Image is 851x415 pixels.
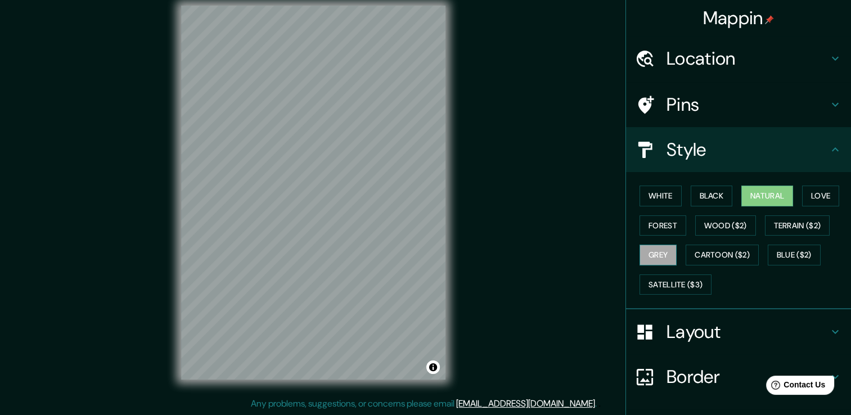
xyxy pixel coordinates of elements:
[597,397,598,411] div: .
[626,309,851,354] div: Layout
[751,371,839,403] iframe: Help widget launcher
[765,215,830,236] button: Terrain ($2)
[695,215,756,236] button: Wood ($2)
[741,186,793,206] button: Natural
[703,7,775,29] h4: Mappin
[640,215,686,236] button: Forest
[426,360,440,374] button: Toggle attribution
[802,186,839,206] button: Love
[667,47,829,70] h4: Location
[181,6,445,380] canvas: Map
[667,93,829,116] h4: Pins
[251,397,597,411] p: Any problems, suggestions, or concerns please email .
[640,274,712,295] button: Satellite ($3)
[686,245,759,265] button: Cartoon ($2)
[598,397,601,411] div: .
[456,398,595,409] a: [EMAIL_ADDRESS][DOMAIN_NAME]
[626,36,851,81] div: Location
[640,245,677,265] button: Grey
[768,245,821,265] button: Blue ($2)
[765,15,774,24] img: pin-icon.png
[626,354,851,399] div: Border
[667,138,829,161] h4: Style
[626,127,851,172] div: Style
[667,366,829,388] h4: Border
[691,186,733,206] button: Black
[667,321,829,343] h4: Layout
[640,186,682,206] button: White
[626,82,851,127] div: Pins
